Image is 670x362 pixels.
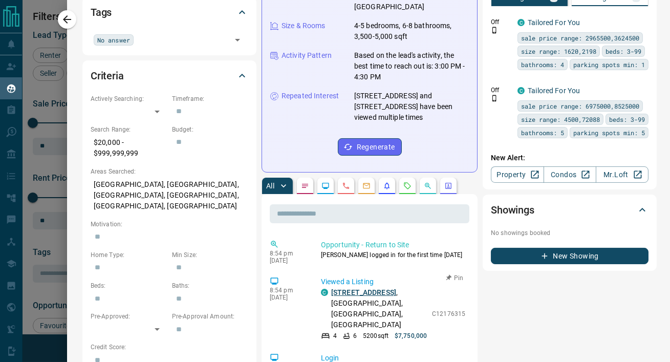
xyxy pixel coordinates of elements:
[596,166,649,183] a: Mr.Loft
[383,182,391,190] svg: Listing Alerts
[573,127,645,138] span: parking spots min: 5
[321,289,328,296] div: condos.ca
[270,287,306,294] p: 8:54 pm
[609,114,645,124] span: beds: 3-99
[403,182,412,190] svg: Requests
[91,281,167,290] p: Beds:
[282,91,339,101] p: Repeated Interest
[521,101,639,111] span: sale price range: 6975000,8525000
[172,94,248,103] p: Timeframe:
[354,50,469,82] p: Based on the lead's activity, the best time to reach out is: 3:00 PM - 4:30 PM
[521,46,596,56] span: size range: 1620,2198
[321,240,465,250] p: Opportunity - Return to Site
[491,86,511,95] p: Off
[270,294,306,301] p: [DATE]
[331,287,427,330] p: , [GEOGRAPHIC_DATA], [GEOGRAPHIC_DATA], [GEOGRAPHIC_DATA]
[321,276,465,287] p: Viewed a Listing
[528,18,580,27] a: Tailored For You
[424,182,432,190] svg: Opportunities
[91,134,167,162] p: $20,000 - $999,999,999
[91,250,167,260] p: Home Type:
[321,182,330,190] svg: Lead Browsing Activity
[491,17,511,27] p: Off
[342,182,350,190] svg: Calls
[97,35,130,45] span: No answer
[544,166,596,183] a: Condos
[301,182,309,190] svg: Notes
[91,343,248,352] p: Credit Score:
[521,127,564,138] span: bathrooms: 5
[172,125,248,134] p: Budget:
[517,87,525,94] div: condos.ca
[354,20,469,42] p: 4-5 bedrooms, 6-8 bathrooms, 3,500-5,000 sqft
[491,166,544,183] a: Property
[91,94,167,103] p: Actively Searching:
[270,250,306,257] p: 8:54 pm
[172,250,248,260] p: Min Size:
[91,68,124,84] h2: Criteria
[331,288,396,296] a: [STREET_ADDRESS]
[353,331,357,340] p: 6
[91,167,248,176] p: Areas Searched:
[573,59,645,70] span: parking spots min: 1
[491,153,649,163] p: New Alert:
[266,182,274,189] p: All
[91,176,248,215] p: [GEOGRAPHIC_DATA], [GEOGRAPHIC_DATA], [GEOGRAPHIC_DATA], [GEOGRAPHIC_DATA], [GEOGRAPHIC_DATA], [G...
[521,33,639,43] span: sale price range: 2965500,3624500
[395,331,427,340] p: $7,750,000
[333,331,337,340] p: 4
[91,63,248,88] div: Criteria
[270,257,306,264] p: [DATE]
[91,125,167,134] p: Search Range:
[517,19,525,26] div: condos.ca
[521,59,564,70] span: bathrooms: 4
[91,4,112,20] h2: Tags
[606,46,641,56] span: beds: 3-99
[282,50,332,61] p: Activity Pattern
[362,182,371,190] svg: Emails
[444,182,452,190] svg: Agent Actions
[363,331,388,340] p: 5200 sqft
[172,281,248,290] p: Baths:
[91,312,167,321] p: Pre-Approved:
[491,248,649,264] button: New Showing
[172,312,248,321] p: Pre-Approval Amount:
[91,220,248,229] p: Motivation:
[521,114,600,124] span: size range: 4500,72088
[491,198,649,222] div: Showings
[230,33,245,47] button: Open
[491,202,534,218] h2: Showings
[282,20,326,31] p: Size & Rooms
[354,91,469,123] p: [STREET_ADDRESS] and [STREET_ADDRESS] have been viewed multiple times
[338,138,402,156] button: Regenerate
[491,228,649,238] p: No showings booked
[440,273,469,283] button: Pin
[491,27,498,34] svg: Push Notification Only
[491,95,498,102] svg: Push Notification Only
[321,250,465,260] p: [PERSON_NAME] logged in for the first time [DATE]
[528,87,580,95] a: Tailored For You
[432,309,465,318] p: C12176315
